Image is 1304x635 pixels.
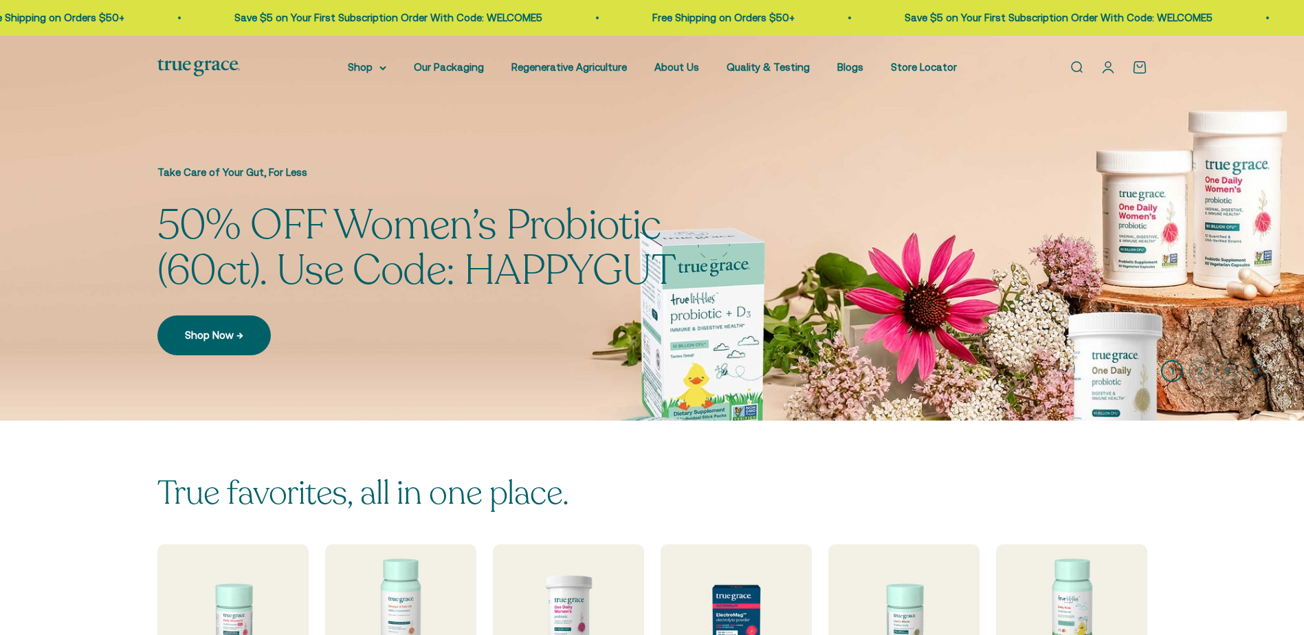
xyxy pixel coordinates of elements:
button: 1 [1161,360,1183,382]
p: Save $5 on Your First Subscription Order With Code: WELCOME5 [231,10,539,26]
split-lines: True favorites, all in one place. [157,471,569,515]
a: Quality & Testing [727,61,810,73]
button: 3 [1216,360,1238,382]
summary: Shop [348,59,386,76]
a: Our Packaging [414,61,484,73]
split-lines: 50% OFF Women’s Probiotic (60ct). Use Code: HAPPYGUT [157,197,676,299]
a: Regenerative Agriculture [511,61,627,73]
p: Save $5 on Your First Subscription Order With Code: WELCOME5 [901,10,1209,26]
button: 2 [1189,360,1211,382]
a: Free Shipping on Orders $50+ [649,12,791,23]
a: About Us [654,61,699,73]
p: Take Care of Your Gut, For Less [157,164,762,181]
a: Shop Now → [157,315,271,355]
a: Store Locator [891,61,957,73]
a: Blogs [837,61,863,73]
button: 4 [1244,360,1266,382]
